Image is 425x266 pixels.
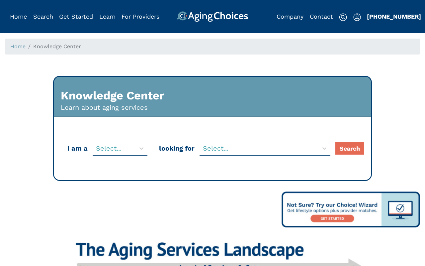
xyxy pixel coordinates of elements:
a: Home [10,13,27,20]
a: [PHONE_NUMBER] [367,13,421,20]
a: Contact [310,13,333,20]
p: Learn about aging services [61,102,148,112]
a: Learn [99,13,116,20]
p: looking for [157,143,200,153]
div: Popover trigger [353,11,361,22]
a: Get Started [59,13,93,20]
button: Search [335,142,364,155]
a: Company [277,13,303,20]
a: Home [10,43,26,50]
div: Popover trigger [33,11,53,22]
h1: Knowledge Center [61,89,164,102]
nav: breadcrumb [5,39,420,55]
a: For Providers [122,13,159,20]
img: user-icon.svg [353,13,361,21]
a: Search [33,13,53,20]
img: AgingChoices [177,11,248,22]
span: Knowledge Center [33,43,81,50]
p: I am a [66,143,93,153]
img: search-icon.svg [339,13,347,21]
img: What Does Assisted Living Cost? [282,192,420,227]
